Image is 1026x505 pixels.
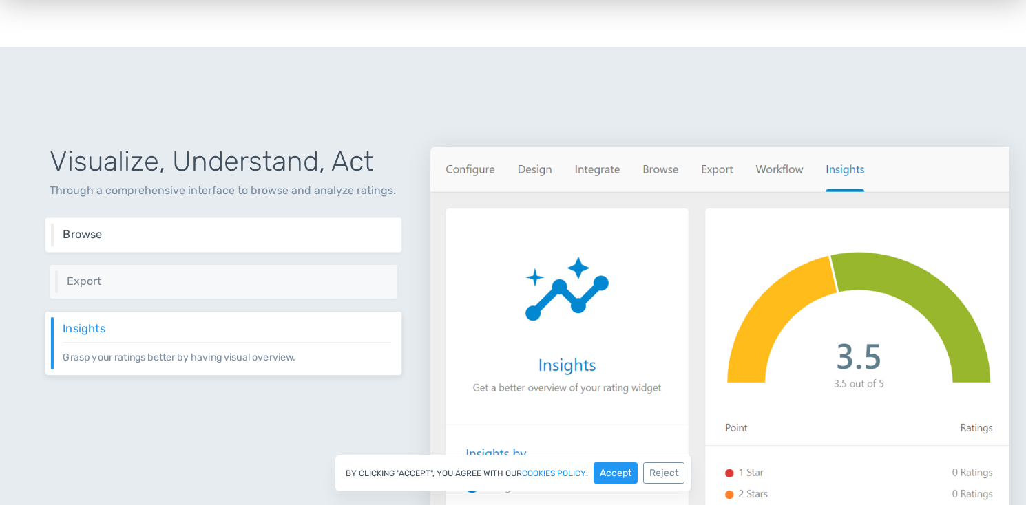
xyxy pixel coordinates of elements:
div: Domain Overview [52,81,123,90]
div: v 4.0.25 [39,22,67,33]
button: Accept [594,462,638,484]
div: Keywords by Traffic [152,81,232,90]
p: Browse ratings while having the ability to filter, reset, and more. [63,240,390,241]
a: cookies policy [522,469,586,477]
h1: Visualize, Understand, Act [50,147,397,177]
img: website_grey.svg [22,36,33,47]
h6: Insights [63,322,390,334]
div: Domain: [DOMAIN_NAME] [36,36,151,47]
p: Through a comprehensive interface to browse and analyze ratings. [50,182,397,199]
img: logo_orange.svg [22,22,33,33]
img: tab_domain_overview_orange.svg [37,80,48,91]
h6: Browse [63,228,390,240]
img: tab_keywords_by_traffic_grey.svg [137,80,148,91]
div: By clicking "Accept", you agree with our . [335,455,692,491]
button: Reject [643,462,684,484]
p: Grasp your ratings better by having visual overview. [63,341,390,364]
h6: Export [67,275,387,288]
